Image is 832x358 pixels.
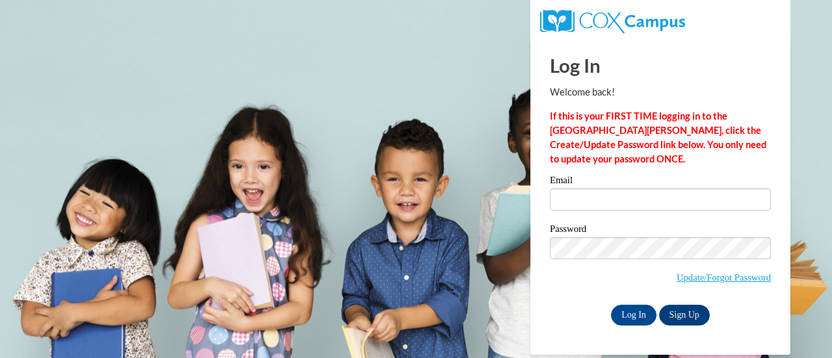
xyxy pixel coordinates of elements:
img: COX Campus [540,10,685,33]
input: Log In [611,305,656,326]
p: Welcome back! [550,85,771,99]
label: Password [550,224,771,237]
a: Sign Up [659,305,710,326]
a: Update/Forgot Password [677,272,771,283]
label: Email [550,175,771,188]
h1: Log In [550,52,771,79]
strong: If this is your FIRST TIME logging in to the [GEOGRAPHIC_DATA][PERSON_NAME], click the Create/Upd... [550,110,766,164]
a: COX Campus [540,15,685,26]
